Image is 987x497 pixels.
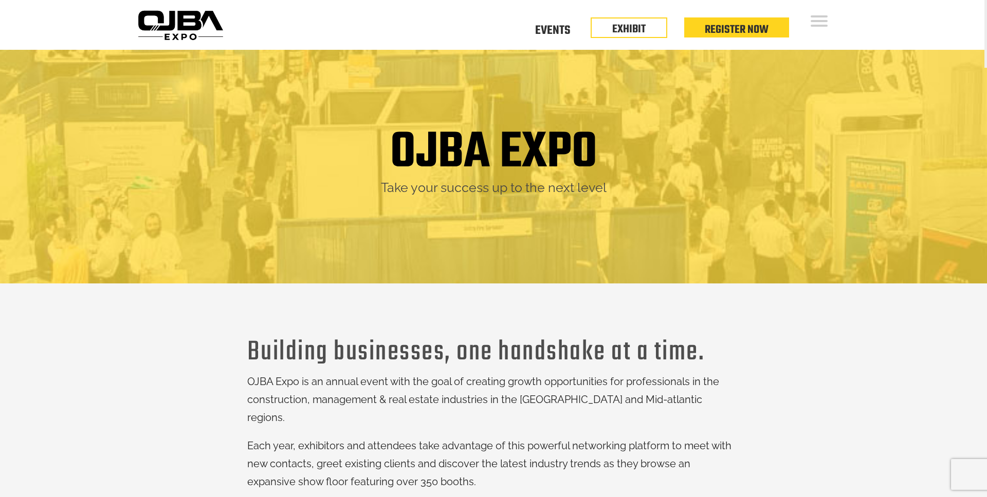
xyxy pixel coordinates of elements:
h1: OJBA EXPO [390,127,597,179]
h3: Building businesses, one handshake at a time. [247,345,740,360]
p: Each year, exhibitors and attendees take advantage of this powerful networking platform to meet w... [247,437,740,491]
h2: Take your success up to the next level [141,179,846,196]
p: OJBA Expo is an annual event with the goal of creating growth opportunities for professionals in ... [247,373,740,427]
a: EXHIBIT [612,21,646,38]
a: Register Now [705,21,769,39]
